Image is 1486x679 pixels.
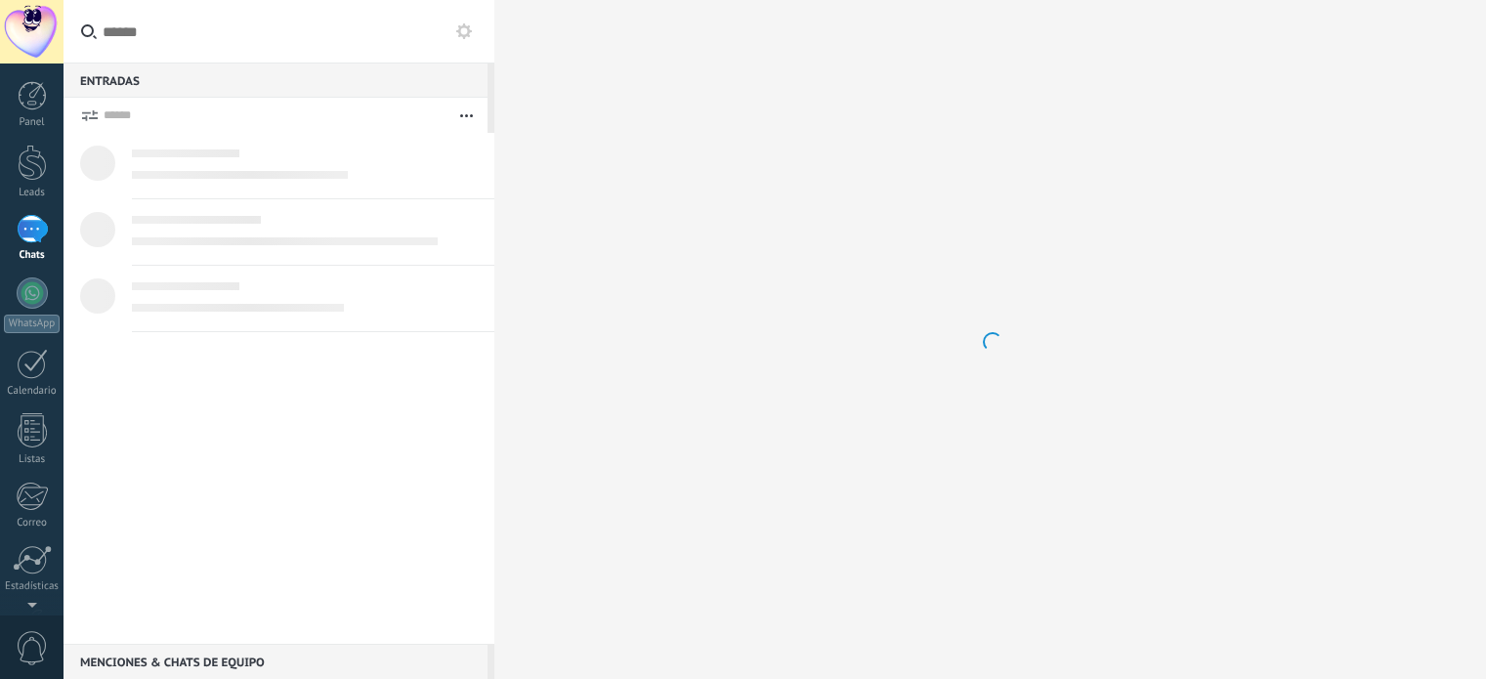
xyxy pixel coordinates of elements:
[4,580,61,593] div: Estadísticas
[446,98,488,133] button: Más
[4,249,61,262] div: Chats
[4,116,61,129] div: Panel
[4,187,61,199] div: Leads
[4,453,61,466] div: Listas
[4,315,60,333] div: WhatsApp
[4,517,61,530] div: Correo
[64,644,488,679] div: Menciones & Chats de equipo
[4,385,61,398] div: Calendario
[64,63,488,98] div: Entradas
